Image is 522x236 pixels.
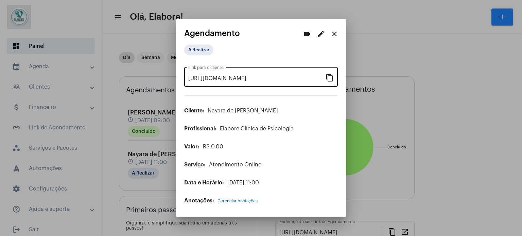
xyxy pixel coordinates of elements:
[184,29,240,38] span: Agendamento
[184,144,199,149] span: Valor:
[208,108,278,113] span: Nayara de [PERSON_NAME]
[203,144,223,149] span: R$ 0,00
[220,126,294,131] span: Elabore Clínica de Psicologia
[209,162,261,167] span: Atendimento Online
[217,199,258,203] span: Gerenciar Anotações
[303,30,311,38] mat-icon: videocam
[184,162,206,167] span: Serviço:
[184,198,214,203] span: Anotações:
[184,108,204,113] span: Cliente:
[227,180,259,185] span: [DATE] 11:00
[326,73,334,81] mat-icon: content_copy
[188,75,326,81] input: Link
[330,30,338,38] mat-icon: close
[184,180,224,185] span: Data e Horário:
[184,44,213,55] mat-chip: A Realizar
[184,126,216,131] span: Profissional:
[317,30,325,38] mat-icon: edit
